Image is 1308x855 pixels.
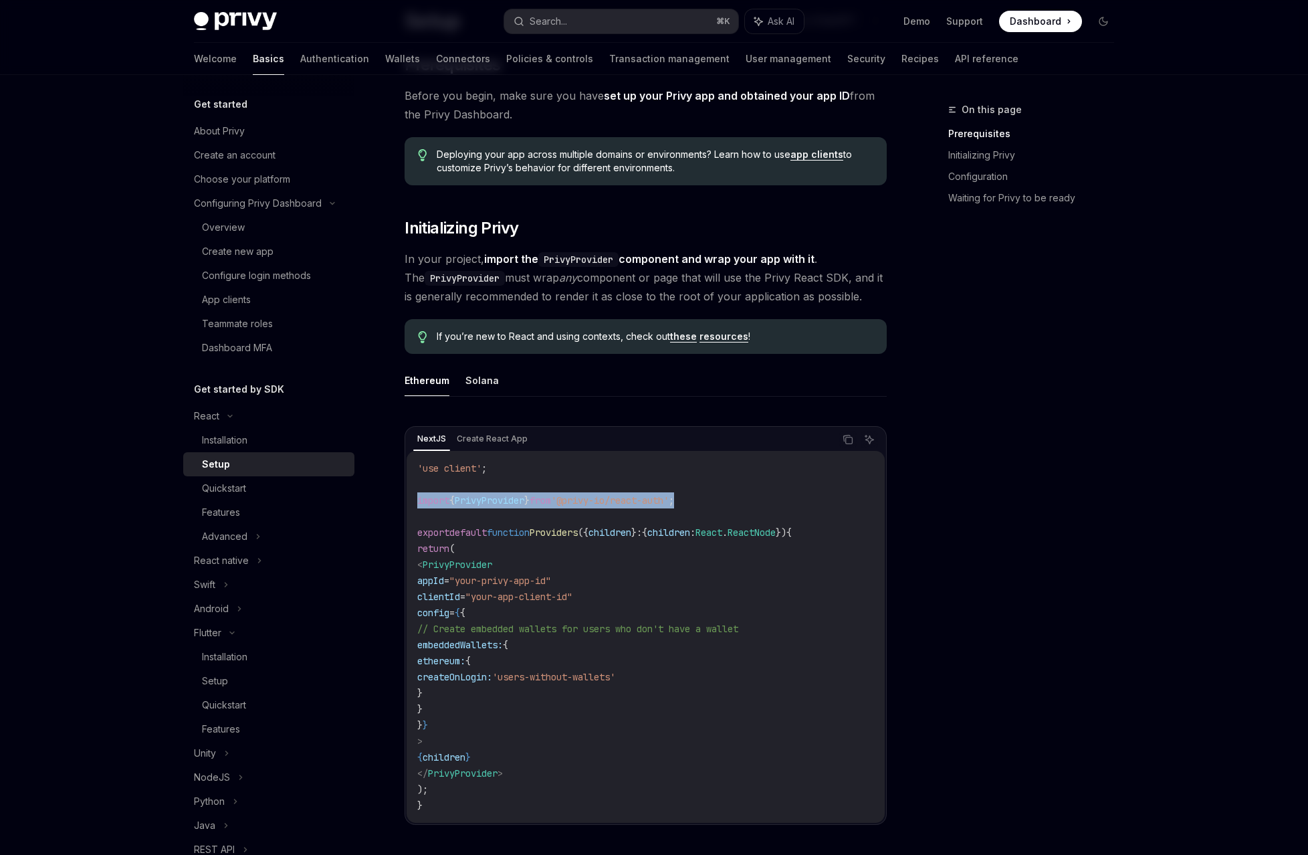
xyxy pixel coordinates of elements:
span: React [695,527,722,539]
div: Create an account [194,147,276,163]
a: Support [946,15,983,28]
div: Search... [530,13,567,29]
a: Recipes [901,43,939,75]
a: About Privy [183,119,354,143]
a: app clients [790,149,843,161]
span: export [417,527,449,539]
code: PrivyProvider [425,271,505,286]
span: = [460,591,465,603]
a: API reference [955,43,1018,75]
span: { [460,607,465,619]
h5: Get started by SDK [194,381,284,397]
span: ( [449,543,455,555]
span: { [642,527,647,539]
a: Teammate roles [183,312,354,336]
span: In your project, . The must wrap component or page that will use the Privy React SDK, and it is g... [405,250,887,306]
div: NodeJS [194,769,230,785]
a: Prerequisites [948,123,1125,145]
div: Setup [202,673,228,689]
span: : [637,527,642,539]
span: 'use client' [417,462,481,474]
span: ); [417,783,428,795]
span: ⌘ K [716,16,730,27]
span: embeddedWallets: [417,639,503,651]
span: Dashboard [1010,15,1061,28]
a: Welcome [194,43,237,75]
span: = [449,607,455,619]
div: Setup [202,456,230,472]
span: } [524,494,530,506]
span: from [530,494,551,506]
div: Installation [202,649,247,665]
div: Create new app [202,244,274,260]
span: Ask AI [768,15,794,28]
a: Features [183,717,354,741]
button: Toggle dark mode [1093,11,1114,32]
span: } [631,527,637,539]
a: Choose your platform [183,167,354,191]
a: Transaction management [609,43,730,75]
svg: Tip [418,149,427,161]
div: Choose your platform [194,171,290,187]
span: If you’re new to React and using contexts, check out ! [437,330,873,343]
div: Unity [194,745,216,761]
div: Flutter [194,625,221,641]
span: On this page [962,102,1022,118]
button: Ask AI [861,431,878,448]
div: Swift [194,577,215,593]
span: import [417,494,449,506]
span: ({ [578,527,588,539]
span: = [444,575,449,587]
button: Copy the contents from the code block [839,431,857,448]
a: Configure login methods [183,264,354,288]
strong: import the component and wrap your app with it [484,252,814,266]
span: }) [776,527,786,539]
div: Java [194,818,215,834]
span: Initializing Privy [405,217,518,239]
a: User management [746,43,831,75]
button: Ethereum [405,365,449,396]
div: Overview [202,219,245,235]
a: Initializing Privy [948,145,1125,166]
a: set up your Privy app and obtained your app ID [604,89,850,103]
div: Features [202,504,240,520]
span: ; [669,494,674,506]
button: Solana [465,365,499,396]
a: Authentication [300,43,369,75]
span: ; [481,462,487,474]
span: PrivyProvider [428,767,498,779]
a: Dashboard [999,11,1082,32]
span: children [588,527,631,539]
a: Create an account [183,143,354,167]
a: App clients [183,288,354,312]
code: PrivyProvider [538,252,619,267]
span: Providers [530,527,578,539]
span: { [455,607,460,619]
span: PrivyProvider [455,494,524,506]
span: createOnLogin: [417,671,492,683]
a: Quickstart [183,693,354,717]
span: Before you begin, make sure you have from the Privy Dashboard. [405,86,887,124]
span: . [722,527,728,539]
span: } [417,687,423,699]
a: Security [847,43,885,75]
span: </ [417,767,428,779]
a: Configuration [948,166,1125,187]
button: Search...⌘K [504,9,738,33]
span: } [465,751,471,763]
span: { [786,527,792,539]
span: } [417,703,423,715]
a: Dashboard MFA [183,336,354,360]
div: Dashboard MFA [202,340,272,356]
span: { [449,494,455,506]
div: Configure login methods [202,268,311,284]
div: NextJS [413,431,450,447]
span: 'users-without-wallets' [492,671,615,683]
span: : [690,527,695,539]
div: App clients [202,292,251,308]
div: Configuring Privy Dashboard [194,195,322,211]
div: Advanced [202,529,247,545]
a: Basics [253,43,284,75]
a: Demo [903,15,930,28]
span: } [423,719,428,731]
